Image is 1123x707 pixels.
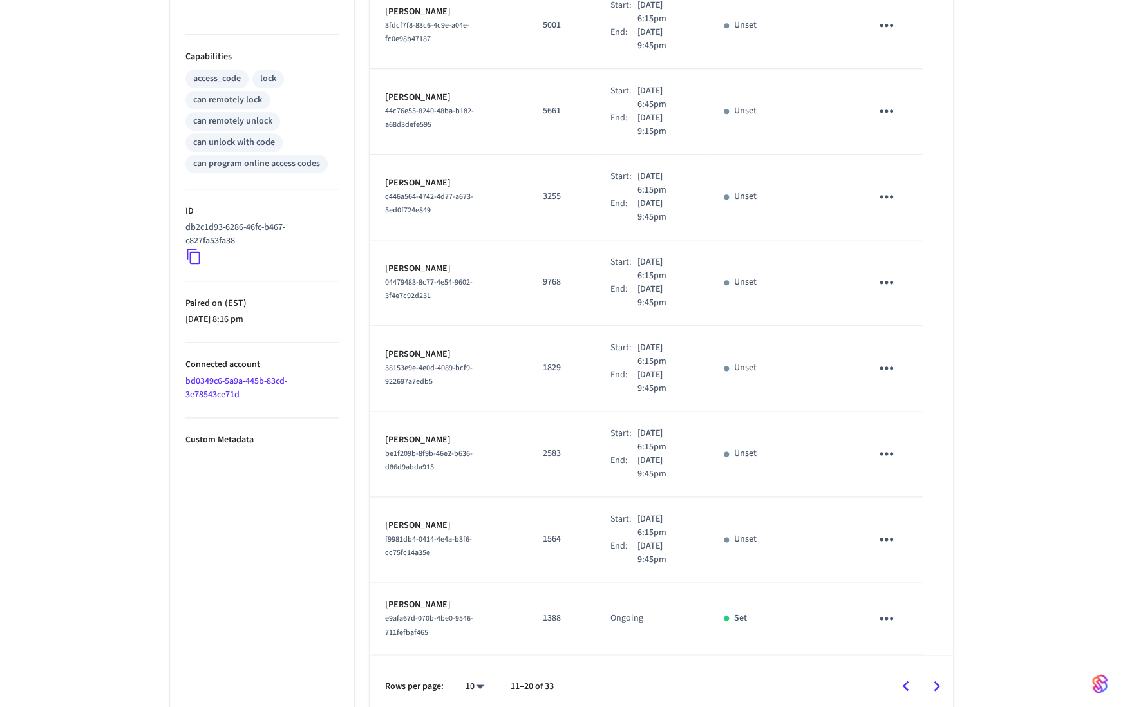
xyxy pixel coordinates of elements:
p: [DATE] 9:45pm [637,26,693,53]
p: 5001 [543,19,580,32]
div: End: [610,283,637,310]
span: 04479483-8c77-4e54-9602-3f4e7c92d231 [385,277,473,301]
p: 5661 [543,104,580,118]
p: [DATE] 9:15pm [637,111,693,138]
p: [PERSON_NAME] [385,598,512,612]
p: 3255 [543,190,580,203]
p: [DATE] 6:15pm [637,513,693,540]
button: Go to next page [921,671,952,701]
p: 1829 [543,361,580,375]
p: Unset [734,276,757,289]
p: 1388 [543,612,580,625]
div: End: [610,454,637,481]
div: lock [260,72,276,86]
a: bd0349c6-5a9a-445b-83cd-3e78543ce71d [185,375,287,401]
p: Unset [734,361,757,375]
p: ID [185,205,339,218]
div: Start: [610,427,637,454]
p: Unset [734,190,757,203]
p: Custom Metadata [185,433,339,447]
p: [DATE] 9:45pm [637,454,693,481]
span: 3fdcf7f8-83c6-4c9e-a04e-fc0e98b47187 [385,20,469,44]
p: [DATE] 9:45pm [637,283,693,310]
p: 11–20 of 33 [511,679,554,693]
span: ( EST ) [222,297,247,310]
p: 9768 [543,276,580,289]
p: [PERSON_NAME] [385,519,512,533]
div: access_code [193,72,241,86]
p: db2c1d93-6286-46fc-b467-c827fa53fa38 [185,221,334,248]
p: [DATE] 6:15pm [637,427,693,454]
p: Unset [734,447,757,460]
p: [DATE] 6:45pm [637,84,693,111]
div: End: [610,197,637,224]
p: [PERSON_NAME] [385,91,512,104]
div: 10 [459,677,490,695]
p: Unset [734,104,757,118]
div: End: [610,540,637,567]
div: End: [610,368,637,395]
p: Paired on [185,297,339,310]
span: 44c76e55-8240-48ba-b182-a68d3defe595 [385,106,474,130]
p: Unset [734,19,757,32]
p: 2583 [543,447,580,460]
div: Start: [610,513,637,540]
div: Start: [610,84,637,111]
p: Set [734,612,747,625]
div: can remotely unlock [193,115,272,128]
span: e9afa67d-070b-4be0-9546-711fefbaf465 [385,613,473,637]
p: [DATE] 6:15pm [637,256,693,283]
p: [DATE] 6:15pm [637,341,693,368]
div: End: [610,26,637,53]
p: Rows per page: [385,679,444,693]
div: can unlock with code [193,136,275,149]
p: Capabilities [185,50,339,64]
p: [PERSON_NAME] [385,433,512,447]
span: c446a564-4742-4d77-a673-5ed0f724e849 [385,191,473,216]
button: Go to previous page [891,671,921,701]
div: Start: [610,341,637,368]
p: [PERSON_NAME] [385,5,512,19]
td: Ongoing [595,583,708,655]
div: Start: [610,256,637,283]
p: Connected account [185,358,339,372]
p: [PERSON_NAME] [385,176,512,190]
p: — [185,5,339,19]
p: 1564 [543,533,580,546]
p: Unset [734,533,757,546]
span: f9981db4-0414-4e4a-b3f6-cc75fc14a35e [385,534,472,558]
div: can remotely lock [193,93,262,107]
span: 38153e9e-4e0d-4089-bcf9-922697a7edb5 [385,363,473,387]
img: SeamLogoGradient.69752ec5.svg [1092,674,1108,694]
p: [DATE] 8:16 pm [185,313,339,326]
p: [DATE] 6:15pm [637,170,693,197]
span: be1f209b-8f9b-46e2-b636-d86d9abda915 [385,448,473,473]
p: [PERSON_NAME] [385,262,512,276]
div: End: [610,111,637,138]
p: [DATE] 9:45pm [637,197,693,224]
div: Start: [610,170,637,197]
p: [DATE] 9:45pm [637,368,693,395]
p: [DATE] 9:45pm [637,540,693,567]
div: can program online access codes [193,157,320,171]
p: [PERSON_NAME] [385,348,512,361]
